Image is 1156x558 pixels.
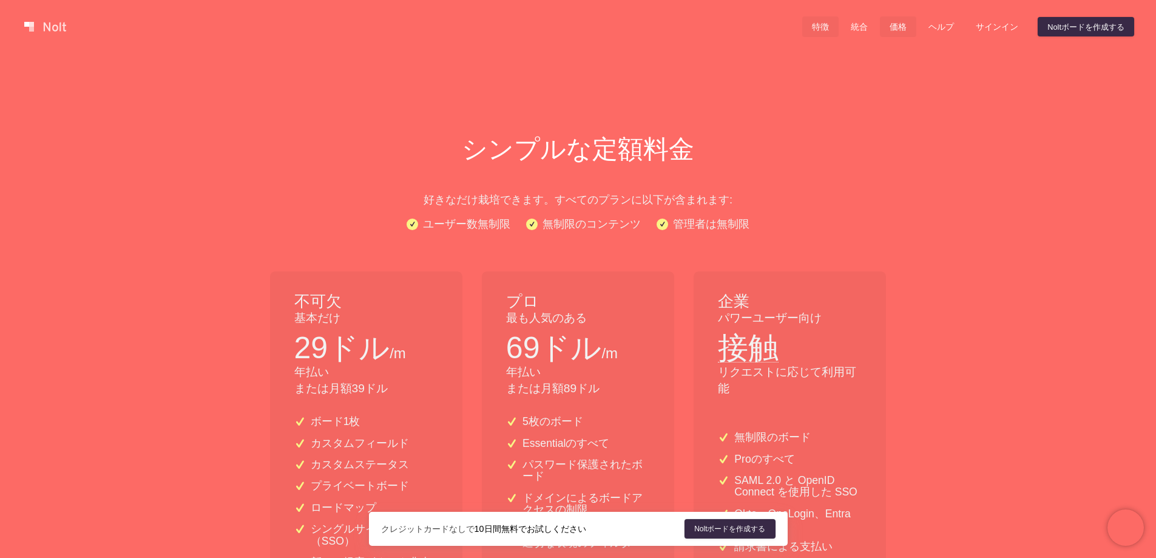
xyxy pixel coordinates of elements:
font: ドル [539,331,601,365]
font: 統合 [851,22,868,32]
font: SAML 2.0 と OpenID Connect を使用した SSO [734,474,857,498]
font: 企業 [718,293,749,310]
font: ヘルプ [928,22,954,32]
font: /m [390,345,406,361]
font: 価格 [890,22,907,32]
font: /m [601,345,618,361]
font: シンプルな定額料金 [462,133,694,165]
font: 管理者は無制限 [673,217,749,230]
iframe: チャトラライブチャット [1107,509,1144,546]
font: リクエストに応じて利用可能 [718,366,856,395]
font: サインイン [976,22,1018,32]
button: 接触 [718,327,779,362]
font: Noltボードを作成する [694,525,765,533]
font: 年払い [294,366,329,378]
font: または [506,382,541,395]
font: 自動モデレーションと不適切な表現のフィルター [522,525,643,549]
font: 月額 [541,382,564,395]
font: プロ [506,293,539,310]
font: 無制限のコンテンツ [543,217,641,230]
font: Noltボードを作成する [1047,22,1124,31]
font: ロードマップ [311,502,376,514]
font: または [294,382,329,395]
font: 10日間無料でお試しください [475,524,586,534]
font: シングルサインオン（SSO） [311,523,409,546]
font: 69 [506,331,540,365]
font: パスワード保護されたボード [522,458,643,482]
font: 接触 [718,331,779,365]
font: Essentialのすべて [522,437,609,449]
font: 不可欠 [294,293,342,310]
font: ドメインによるボードアクセスの制限 [522,492,643,515]
font: クレジットカードなしで [381,524,475,534]
font: 5枚のボード [522,415,583,427]
font: 39ドル [352,382,388,395]
font: Okta、OneLogin、Entra ID、SCIM [734,508,851,531]
font: 89ドル [564,382,600,395]
font: プライベートボード [311,480,409,492]
font: ボード1枚 [311,415,360,427]
font: 特徴 [812,22,829,32]
font: ドル [328,331,390,365]
font: 月額 [329,382,352,395]
font: 基本だけ [294,311,340,324]
font: 請求書による支払い [734,540,833,553]
font: 29 [294,331,328,365]
font: 最も人気のある [506,311,587,324]
font: 好きなだけ栽培できます。すべてのプランに以下が含まれます: [424,193,732,206]
font: カスタムステータス [311,458,409,471]
font: カスタムフィールド [311,437,409,449]
font: 無制限のボード [734,431,811,443]
font: Proのすべて [734,453,794,465]
font: パワーユーザー向け [718,311,822,324]
font: 年払い [506,366,541,378]
font: ユーザー数無制限 [423,217,510,230]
